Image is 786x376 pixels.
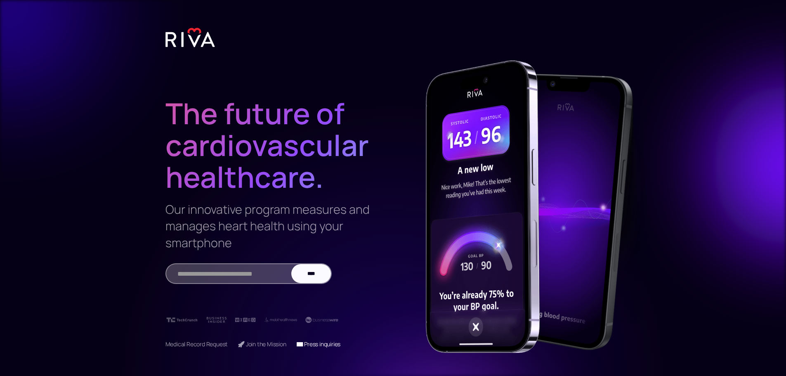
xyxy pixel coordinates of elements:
h3: Our innovative program measures and manages heart health using your smartphone [165,201,373,251]
h1: The future of cardiovascular healthcare. [165,64,373,193]
a: Medical Record Request [165,340,228,348]
form: Email Form [165,263,332,284]
a: 🚀 Join the Mission [238,340,286,348]
a: 📧 Press inquiries [296,340,341,348]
